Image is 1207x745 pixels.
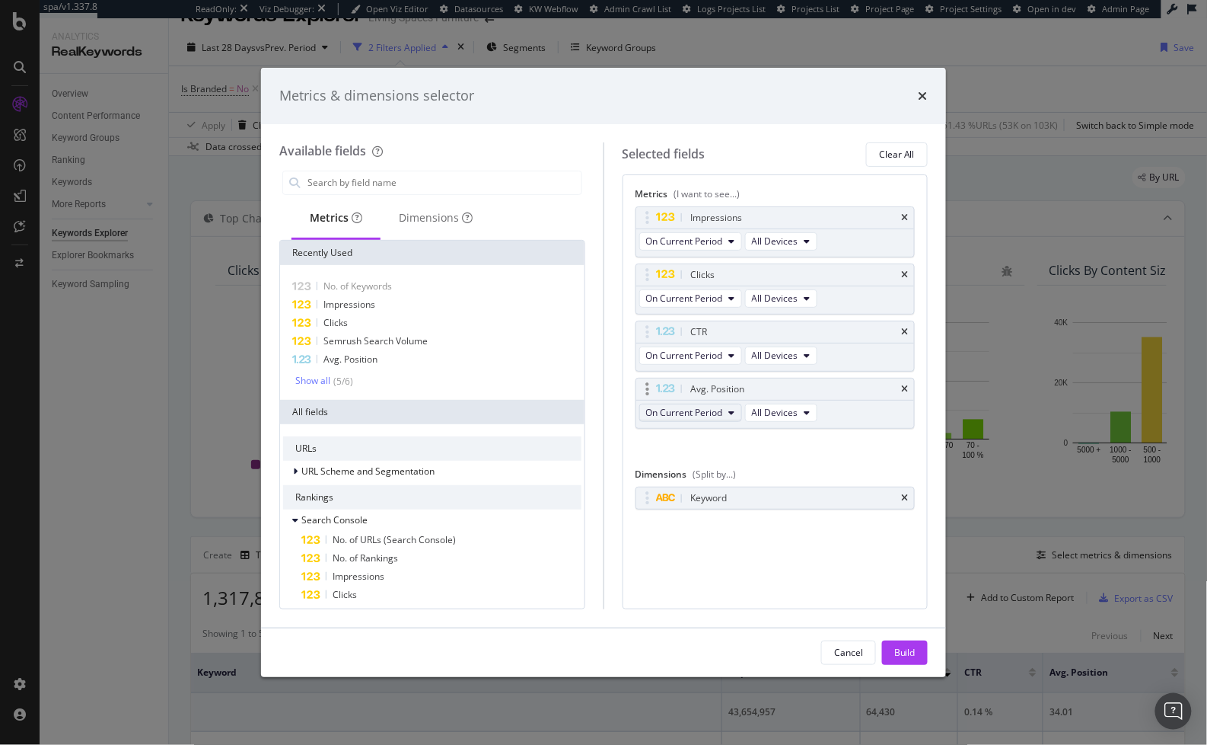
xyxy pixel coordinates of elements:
div: Metrics [635,187,916,206]
span: On Current Period [646,406,723,419]
div: Build [894,646,916,659]
button: On Current Period [639,289,742,308]
div: Impressions [691,210,743,225]
span: Semrush Search Volume [323,334,428,347]
span: All Devices [752,235,798,248]
div: CTR [691,325,708,340]
span: Impressions [333,570,384,583]
button: On Current Period [639,347,742,365]
span: URL Scheme and Segmentation [301,465,435,478]
div: Dimensions [635,468,916,487]
div: times [901,385,908,394]
span: On Current Period [646,292,723,305]
div: times [901,328,908,337]
div: Cancel [834,646,863,659]
div: Keyword [691,491,728,506]
span: All Devices [752,292,798,305]
button: All Devices [745,347,817,365]
button: Build [882,641,928,665]
div: times [901,270,908,280]
div: Rankings [283,485,581,510]
button: Clear All [866,142,928,167]
span: No. of URLs (Search Console) [333,533,456,546]
div: URLs [283,436,581,461]
div: (Split by...) [693,468,737,481]
div: Clear All [879,148,915,161]
span: No. of Rankings [333,552,398,564]
span: On Current Period [646,235,723,248]
div: Avg. Position [691,382,745,397]
button: On Current Period [639,232,742,251]
span: Search Console [301,513,368,526]
div: ClickstimesOn Current PeriodAll Devices [635,264,916,315]
div: Keywordtimes [635,487,916,510]
div: ( 5 / 6 ) [330,375,353,388]
button: All Devices [745,404,817,422]
div: All fields [280,400,584,424]
span: No. of Keywords [323,280,392,293]
div: ImpressionstimesOn Current PeriodAll Devices [635,206,916,257]
button: All Devices [745,232,817,251]
div: Recently Used [280,241,584,265]
div: (I want to see...) [674,187,740,200]
span: Clicks [333,588,357,601]
div: Available fields [279,142,366,159]
div: times [901,494,908,503]
div: Open Intercom Messenger [1155,693,1192,730]
div: Show all [295,376,330,386]
span: On Current Period [646,349,723,362]
div: modal [261,68,946,677]
button: On Current Period [639,404,742,422]
div: Metrics [310,210,362,225]
div: Avg. PositiontimesOn Current PeriodAll Devices [635,378,916,429]
div: times [901,213,908,222]
span: All Devices [752,349,798,362]
span: Clicks [323,316,348,329]
button: All Devices [745,289,817,308]
span: Avg. Position [323,353,377,366]
div: Dimensions [399,210,473,225]
button: Cancel [821,641,876,665]
div: times [919,86,928,106]
span: All Devices [752,406,798,419]
div: Selected fields [623,145,705,163]
div: CTRtimesOn Current PeriodAll Devices [635,321,916,372]
span: Impressions [323,298,375,311]
div: Clicks [691,267,715,283]
input: Search by field name [306,171,581,194]
div: Metrics & dimensions selector [279,86,474,106]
